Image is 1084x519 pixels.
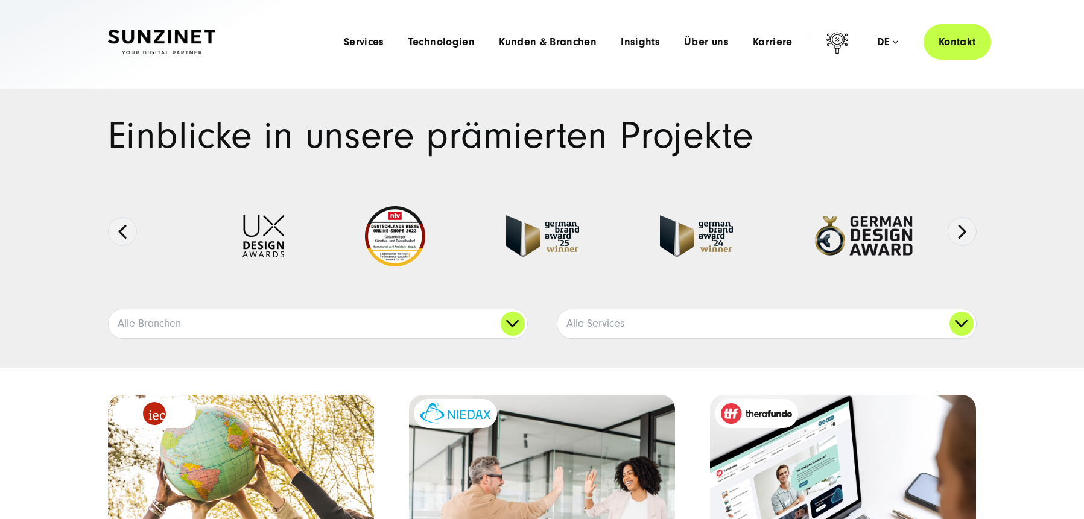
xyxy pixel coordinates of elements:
[814,215,913,257] img: German-Design-Award - fullservice digital agentur SUNZINET
[660,215,733,257] img: German-Brand-Award - fullservice digital agentur SUNZINET
[365,206,425,266] img: Deutschlands beste Online Shops 2023 - boesner - Kunde - SUNZINET
[753,36,793,48] a: Karriere
[684,36,729,48] a: Über uns
[506,215,579,257] img: German Brand Award winner 2025 - Full Service Digital Agentur SUNZINET
[499,36,597,48] a: Kunden & Branchen
[877,36,898,48] div: de
[621,36,660,48] a: Insights
[109,309,527,338] a: Alle Branchen
[242,215,284,257] img: UX-Design-Awards - fullservice digital agentur SUNZINET
[721,403,792,424] img: therafundo_10-2024_logo_2c
[557,309,976,338] a: Alle Services
[108,118,977,154] h1: Einblicke in unsere prämierten Projekte
[948,217,977,246] button: Next
[344,36,384,48] a: Services
[420,403,491,424] img: niedax-logo
[108,217,137,246] button: Previous
[924,24,991,60] a: Kontakt
[143,402,166,425] img: logo_IEC
[108,30,215,55] img: SUNZINET Full Service Digital Agentur
[408,36,475,48] a: Technologien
